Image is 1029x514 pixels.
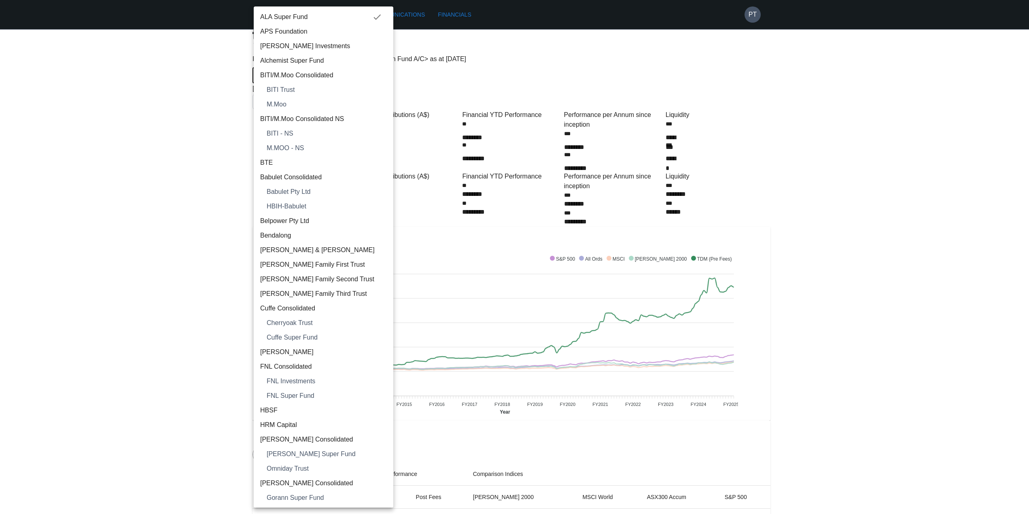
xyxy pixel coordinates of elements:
span: HBSF [260,406,387,415]
span: Babulet Pty Ltd [267,187,387,197]
span: Bendalong [260,231,387,240]
span: ALA Super Fund [260,12,372,22]
span: [PERSON_NAME] Family Third Trust [260,289,387,299]
span: APS Foundation [260,27,387,36]
span: BITI Trust [267,85,387,95]
span: Cherryoak Trust [267,318,387,328]
span: M.MOO - NS [267,143,387,153]
span: BITI/M.Moo Consolidated [260,70,387,80]
span: Belpower Pty Ltd [260,216,387,226]
span: HBIH-Babulet [267,202,387,211]
span: M.Moo [267,100,387,109]
span: Cuffe Consolidated [260,304,387,313]
span: FNL Investments [267,376,387,386]
span: [PERSON_NAME] Consolidated [260,478,387,488]
span: [PERSON_NAME] Super Fund [267,449,387,459]
span: FNL Consolidated [260,362,387,372]
span: [PERSON_NAME] & [PERSON_NAME] [260,245,387,255]
span: Cuffe Super Fund [267,333,387,342]
span: HRM Capital [260,420,387,430]
span: BITI - NS [267,129,387,138]
span: [PERSON_NAME] Family First Trust [260,260,387,270]
span: [PERSON_NAME] Consolidated [260,435,387,444]
span: Babulet Consolidated [260,172,387,182]
span: [PERSON_NAME] Family Second Trust [260,274,387,284]
span: FNL Super Fund [267,391,387,401]
span: BITI/M.Moo Consolidated NS [260,114,387,124]
span: BTE [260,158,387,168]
span: Gorann Super Fund [267,493,387,503]
span: Omniday Trust [267,464,387,474]
span: Alchemist Super Fund [260,56,387,66]
span: [PERSON_NAME] [260,347,387,357]
span: [PERSON_NAME] Investments [260,41,387,51]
